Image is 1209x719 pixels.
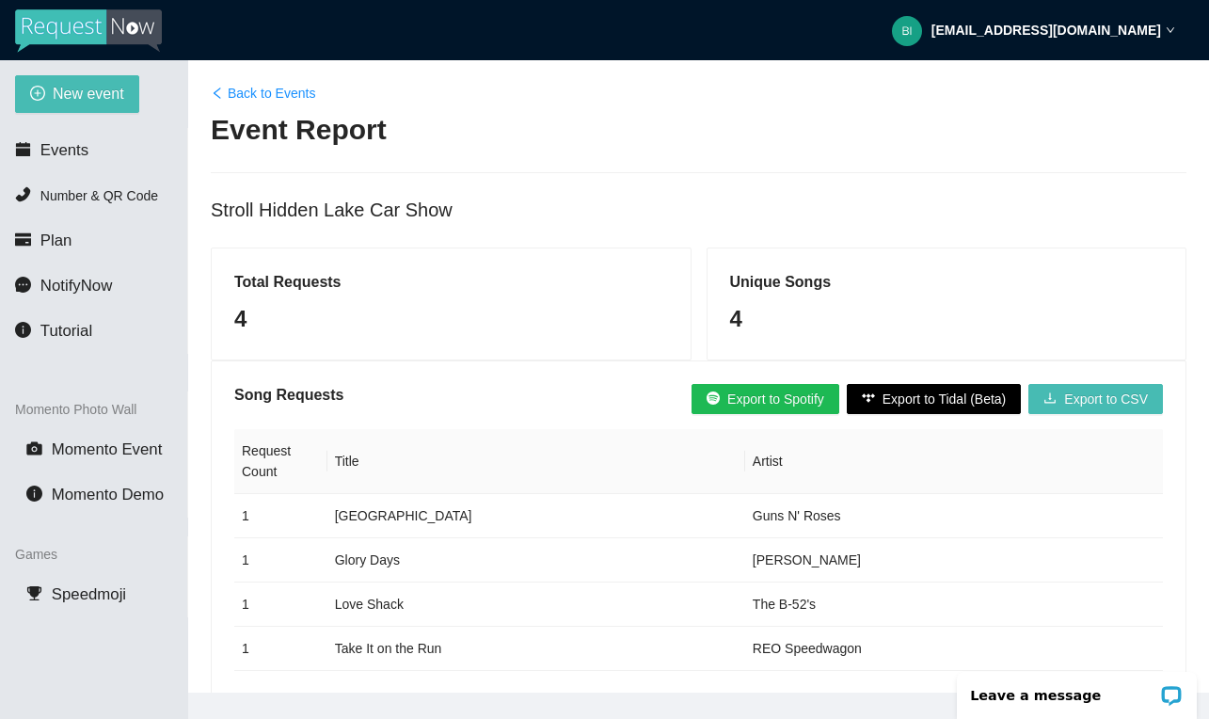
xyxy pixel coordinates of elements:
[745,538,1163,583] td: [PERSON_NAME]
[1166,25,1175,35] span: down
[730,271,1164,294] h5: Unique Songs
[234,538,327,583] td: 1
[15,322,31,338] span: info-circle
[234,429,327,494] th: Request Count
[52,440,163,458] span: Momento Event
[15,75,139,113] button: plus-circleNew event
[15,141,31,157] span: calendar
[234,271,668,294] h5: Total Requests
[327,627,745,671] td: Take It on the Run
[211,111,1186,150] h2: Event Report
[15,232,31,248] span: credit-card
[26,486,42,502] span: info-circle
[745,583,1163,627] td: The B-52's
[945,660,1209,719] iframe: LiveChat chat widget
[40,232,72,249] span: Plan
[327,429,745,494] th: Title
[52,585,126,603] span: Speedmoji
[211,196,1186,225] div: Stroll Hidden Lake Car Show
[327,538,745,583] td: Glory Days
[30,86,45,104] span: plus-circle
[327,494,745,538] td: [GEOGRAPHIC_DATA]
[745,429,1163,494] th: Artist
[745,627,1163,671] td: REO Speedwagon
[53,82,124,105] span: New event
[40,141,88,159] span: Events
[15,9,162,53] img: RequestNow
[211,83,315,104] a: leftBack to Events
[15,186,31,202] span: phone
[211,87,224,100] span: left
[931,23,1161,38] strong: [EMAIL_ADDRESS][DOMAIN_NAME]
[327,583,745,627] td: Love Shack
[15,277,31,293] span: message
[883,389,1007,409] span: Export to Tidal (Beta)
[234,627,327,671] td: 1
[234,583,327,627] td: 1
[40,277,112,295] span: NotifyNow
[727,389,824,409] span: Export to Spotify
[234,384,343,407] h5: Song Requests
[1028,384,1163,414] button: downloadExport to CSV
[234,494,327,538] td: 1
[40,188,158,203] span: Number & QR Code
[730,301,1164,337] div: 4
[40,322,92,340] span: Tutorial
[26,585,42,601] span: trophy
[26,440,42,456] span: camera
[52,486,164,503] span: Momento Demo
[745,494,1163,538] td: Guns N' Roses
[234,301,668,337] div: 4
[892,16,922,46] img: b573f13d72a41b61daee4edec3c6a9f1
[692,384,839,414] button: Export to Spotify
[1064,389,1148,409] span: Export to CSV
[1043,391,1057,407] span: download
[847,384,1022,414] button: Export to Tidal (Beta)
